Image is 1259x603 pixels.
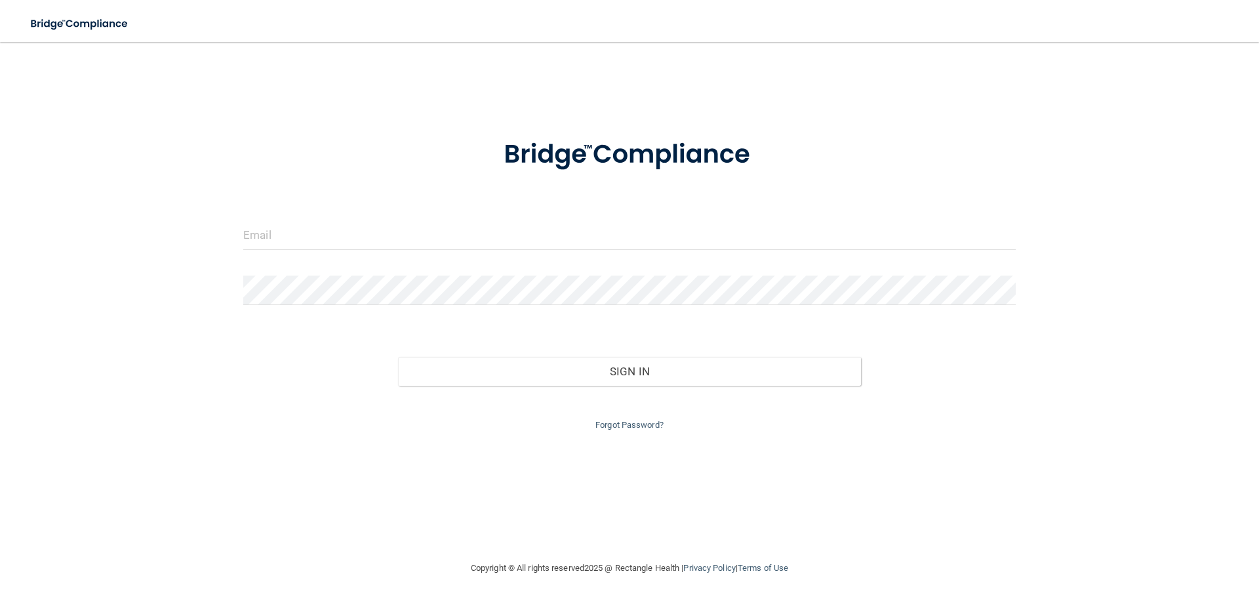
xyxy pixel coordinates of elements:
[390,547,869,589] div: Copyright © All rights reserved 2025 @ Rectangle Health | |
[20,10,140,37] img: bridge_compliance_login_screen.278c3ca4.svg
[738,563,788,573] a: Terms of Use
[683,563,735,573] a: Privacy Policy
[243,220,1016,250] input: Email
[595,420,664,430] a: Forgot Password?
[398,357,862,386] button: Sign In
[477,121,782,189] img: bridge_compliance_login_screen.278c3ca4.svg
